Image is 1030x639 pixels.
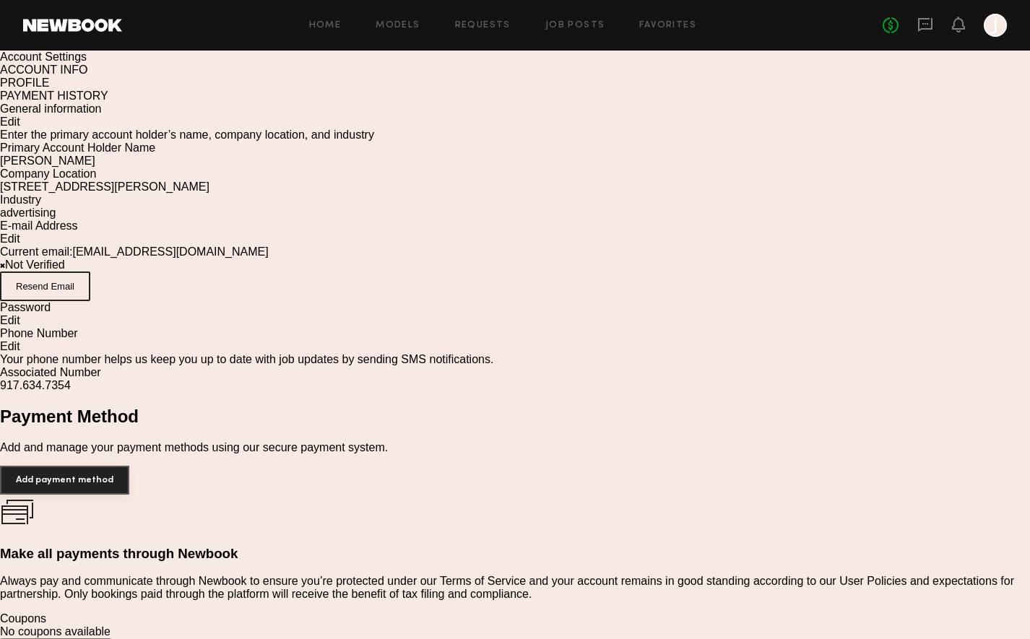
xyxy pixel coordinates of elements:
[376,21,420,30] a: Models
[72,245,268,258] span: [EMAIL_ADDRESS][DOMAIN_NAME]
[545,21,605,30] a: Job Posts
[309,21,342,30] a: Home
[984,14,1007,37] a: J
[5,258,65,271] span: Not Verified
[455,21,511,30] a: Requests
[639,21,696,30] a: Favorites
